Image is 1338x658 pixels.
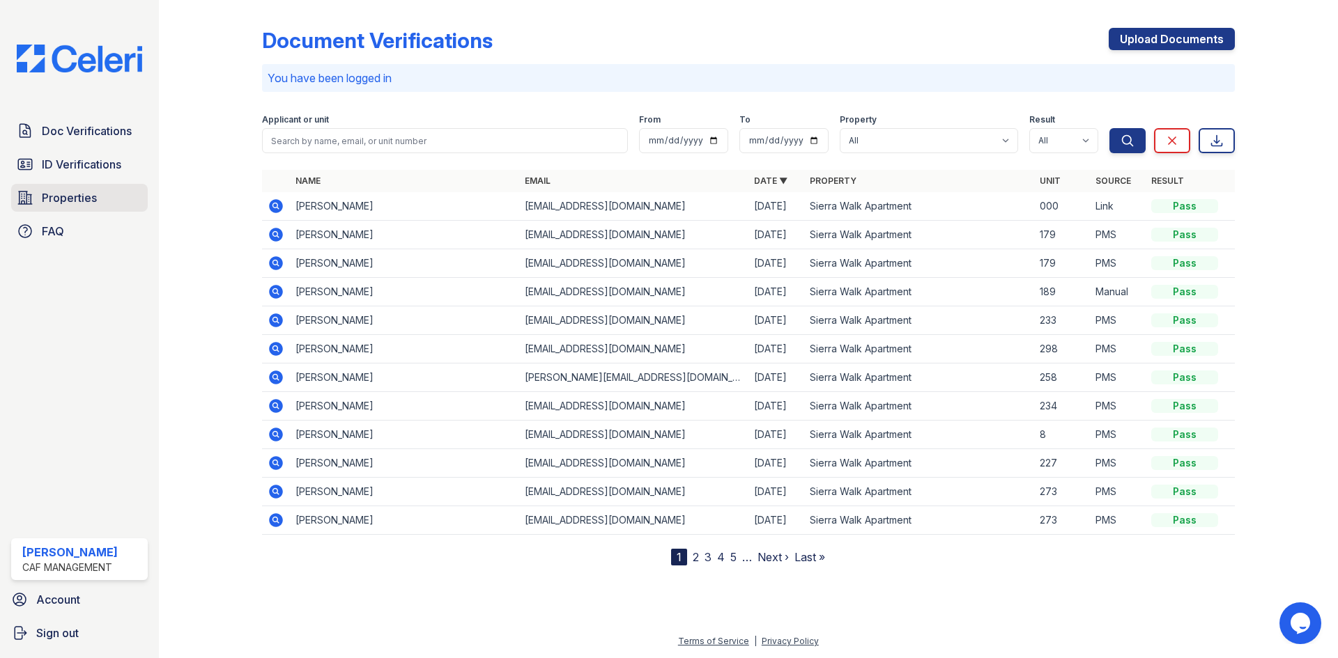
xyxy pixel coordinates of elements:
[639,114,661,125] label: From
[6,586,153,613] a: Account
[810,175,856,186] a: Property
[11,217,148,245] a: FAQ
[1034,335,1090,363] td: 298
[1095,175,1131,186] a: Source
[519,278,748,306] td: [EMAIL_ADDRESS][DOMAIN_NAME]
[36,591,80,608] span: Account
[1090,278,1146,306] td: Manual
[519,249,748,278] td: [EMAIL_ADDRESS][DOMAIN_NAME]
[42,156,121,173] span: ID Verifications
[1034,421,1090,449] td: 8
[671,549,687,565] div: 1
[11,117,148,145] a: Doc Verifications
[1151,313,1218,327] div: Pass
[290,221,519,249] td: [PERSON_NAME]
[804,506,1033,535] td: Sierra Walk Apartment
[262,28,493,53] div: Document Verifications
[262,114,329,125] label: Applicant or unit
[1090,392,1146,421] td: PMS
[519,478,748,506] td: [EMAIL_ADDRESS][DOMAIN_NAME]
[519,421,748,449] td: [EMAIL_ADDRESS][DOMAIN_NAME]
[1279,602,1324,644] iframe: chat widget
[42,223,64,240] span: FAQ
[748,478,804,506] td: [DATE]
[748,249,804,278] td: [DATE]
[1151,513,1218,527] div: Pass
[36,625,79,641] span: Sign out
[1090,421,1146,449] td: PMS
[748,363,804,392] td: [DATE]
[758,550,789,564] a: Next ›
[295,175,321,186] a: Name
[1151,175,1184,186] a: Result
[1034,506,1090,535] td: 273
[804,392,1033,421] td: Sierra Walk Apartment
[1151,228,1218,242] div: Pass
[1034,392,1090,421] td: 234
[519,192,748,221] td: [EMAIL_ADDRESS][DOMAIN_NAME]
[693,550,699,564] a: 2
[519,335,748,363] td: [EMAIL_ADDRESS][DOMAIN_NAME]
[519,449,748,478] td: [EMAIL_ADDRESS][DOMAIN_NAME]
[1151,456,1218,470] div: Pass
[678,636,749,646] a: Terms of Service
[290,192,519,221] td: [PERSON_NAME]
[1040,175,1061,186] a: Unit
[6,45,153,72] img: CE_Logo_Blue-a8612792a0a2168367f1c8372b55b34899dd931a85d93a1a3d3e32e68fde9ad4.png
[804,363,1033,392] td: Sierra Walk Apartment
[290,335,519,363] td: [PERSON_NAME]
[290,392,519,421] td: [PERSON_NAME]
[262,128,628,153] input: Search by name, email, or unit number
[1034,306,1090,335] td: 233
[804,306,1033,335] td: Sierra Walk Apartment
[748,421,804,449] td: [DATE]
[1090,306,1146,335] td: PMS
[1151,485,1218,499] div: Pass
[1090,363,1146,392] td: PMS
[22,544,118,561] div: [PERSON_NAME]
[748,306,804,335] td: [DATE]
[290,363,519,392] td: [PERSON_NAME]
[1090,221,1146,249] td: PMS
[748,221,804,249] td: [DATE]
[290,421,519,449] td: [PERSON_NAME]
[290,478,519,506] td: [PERSON_NAME]
[290,306,519,335] td: [PERSON_NAME]
[748,335,804,363] td: [DATE]
[840,114,877,125] label: Property
[739,114,751,125] label: To
[794,550,825,564] a: Last »
[519,506,748,535] td: [EMAIL_ADDRESS][DOMAIN_NAME]
[1034,278,1090,306] td: 189
[1034,449,1090,478] td: 227
[1090,449,1146,478] td: PMS
[290,506,519,535] td: [PERSON_NAME]
[11,150,148,178] a: ID Verifications
[519,363,748,392] td: [PERSON_NAME][EMAIL_ADDRESS][DOMAIN_NAME]
[804,421,1033,449] td: Sierra Walk Apartment
[1151,399,1218,413] div: Pass
[730,550,737,564] a: 5
[42,189,97,206] span: Properties
[268,70,1229,86] p: You have been logged in
[1090,478,1146,506] td: PMS
[290,278,519,306] td: [PERSON_NAME]
[804,249,1033,278] td: Sierra Walk Apartment
[519,392,748,421] td: [EMAIL_ADDRESS][DOMAIN_NAME]
[1090,506,1146,535] td: PMS
[742,549,752,565] span: …
[1090,192,1146,221] td: Link
[22,561,118,574] div: CAF Management
[1109,28,1235,50] a: Upload Documents
[1034,363,1090,392] td: 258
[705,550,712,564] a: 3
[804,335,1033,363] td: Sierra Walk Apartment
[1090,249,1146,278] td: PMS
[748,392,804,421] td: [DATE]
[748,192,804,221] td: [DATE]
[1151,370,1218,384] div: Pass
[6,619,153,647] a: Sign out
[748,449,804,478] td: [DATE]
[1034,192,1090,221] td: 000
